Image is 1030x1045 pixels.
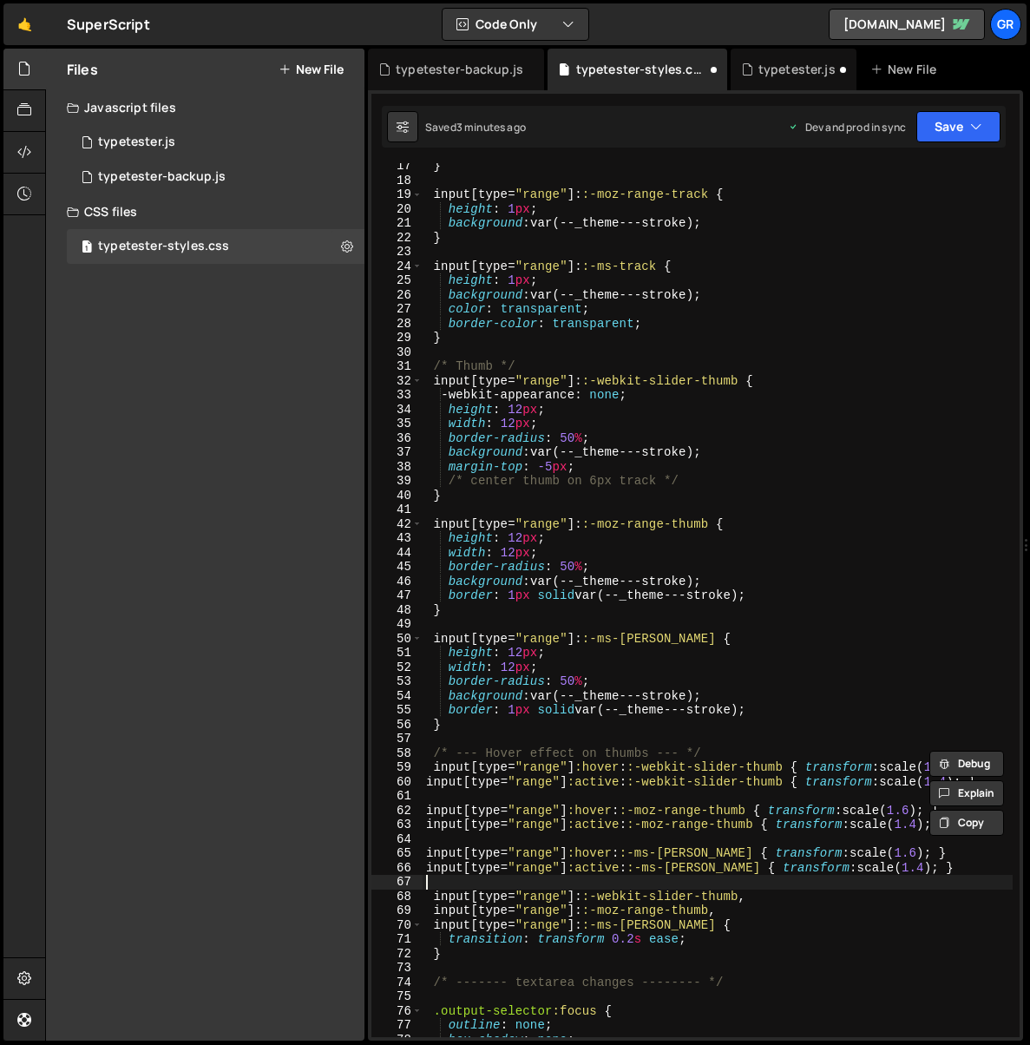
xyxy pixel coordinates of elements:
[371,489,423,503] div: 40
[371,546,423,561] div: 44
[371,861,423,876] div: 66
[456,120,526,135] div: 3 minutes ago
[371,302,423,317] div: 27
[371,560,423,575] div: 45
[371,474,423,489] div: 39
[371,216,423,231] div: 21
[758,61,836,78] div: typetester.js
[371,345,423,360] div: 30
[443,9,588,40] button: Code Only
[371,445,423,460] div: 37
[279,62,344,76] button: New File
[371,846,423,861] div: 65
[67,60,98,79] h2: Files
[371,174,423,188] div: 18
[371,359,423,374] div: 31
[371,503,423,517] div: 41
[371,804,423,818] div: 62
[371,202,423,217] div: 20
[371,904,423,918] div: 69
[371,947,423,962] div: 72
[371,288,423,303] div: 26
[371,775,423,790] div: 60
[98,169,226,185] div: typetester-backup.js
[371,159,423,174] div: 17
[46,194,364,229] div: CSS files
[371,632,423,647] div: 50
[929,780,1004,806] button: Explain
[371,417,423,431] div: 35
[371,832,423,847] div: 64
[829,9,985,40] a: [DOMAIN_NAME]
[371,818,423,832] div: 63
[371,890,423,904] div: 68
[371,531,423,546] div: 43
[371,403,423,417] div: 34
[371,718,423,733] div: 56
[371,1004,423,1019] div: 76
[371,517,423,532] div: 42
[371,918,423,933] div: 70
[371,617,423,632] div: 49
[371,989,423,1004] div: 75
[788,120,906,135] div: Dev and prod in sync
[371,331,423,345] div: 29
[870,61,943,78] div: New File
[371,374,423,389] div: 32
[371,689,423,704] div: 54
[67,229,364,264] div: 17017/47137.css
[929,810,1004,836] button: Copy
[371,703,423,718] div: 55
[371,732,423,746] div: 57
[371,260,423,274] div: 24
[82,241,92,255] span: 1
[371,431,423,446] div: 36
[425,120,526,135] div: Saved
[371,231,423,246] div: 22
[916,111,1000,142] button: Save
[371,661,423,675] div: 52
[371,245,423,260] div: 23
[371,588,423,603] div: 47
[371,875,423,890] div: 67
[371,187,423,202] div: 19
[98,239,229,254] div: typetester-styles.css
[371,460,423,475] div: 38
[371,575,423,589] div: 46
[67,160,364,194] div: 17017/47150.js
[371,273,423,288] div: 25
[371,388,423,403] div: 33
[929,751,1004,777] button: Debug
[67,14,150,35] div: SuperScript
[371,789,423,804] div: 61
[67,125,364,160] div: typetester.js
[371,317,423,332] div: 28
[990,9,1021,40] a: Gr
[371,1018,423,1033] div: 77
[371,746,423,761] div: 58
[98,135,175,150] div: typetester.js
[371,976,423,990] div: 74
[371,603,423,618] div: 48
[3,3,46,45] a: 🤙
[371,932,423,947] div: 71
[371,674,423,689] div: 53
[371,961,423,976] div: 73
[46,90,364,125] div: Javascript files
[371,760,423,775] div: 59
[576,61,706,78] div: typetester-styles.css
[396,61,523,78] div: typetester-backup.js
[371,646,423,661] div: 51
